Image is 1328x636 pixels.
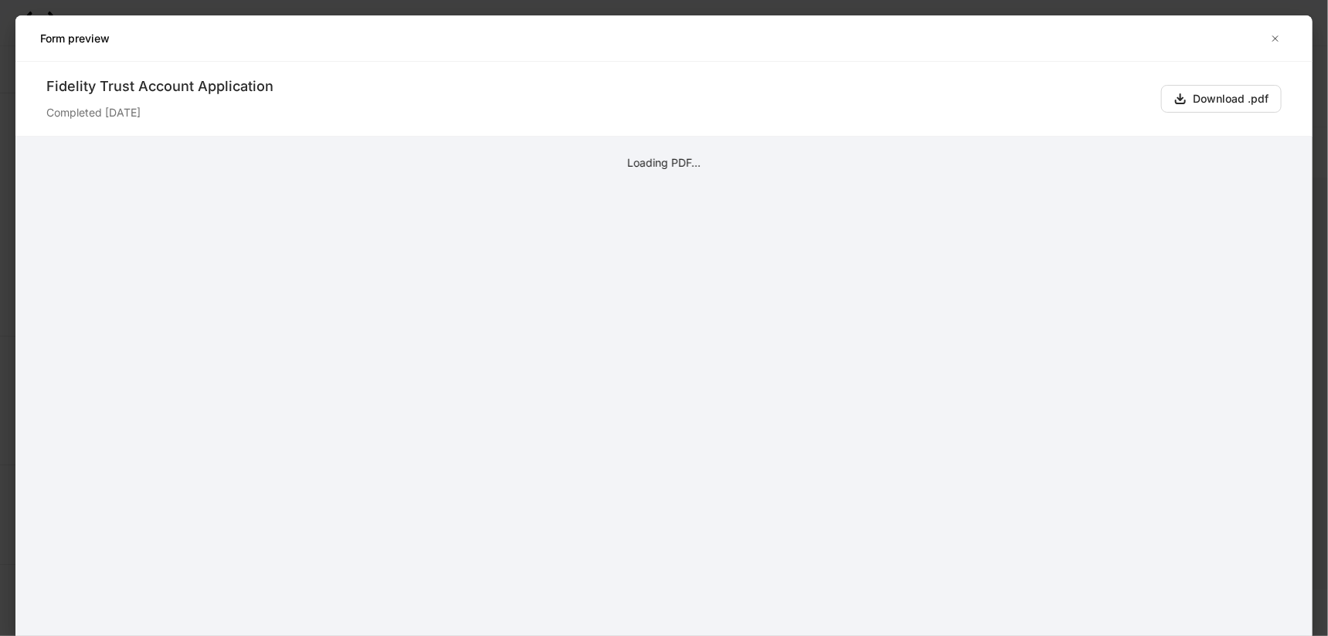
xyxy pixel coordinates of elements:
div: Fidelity Trust Account Application [46,77,1149,96]
div: Download .pdf [1193,91,1269,107]
h5: Form preview [40,31,110,46]
div: Loading PDF… [627,155,701,171]
button: Download .pdf [1161,85,1282,113]
div: Completed [DATE] [46,96,1149,120]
